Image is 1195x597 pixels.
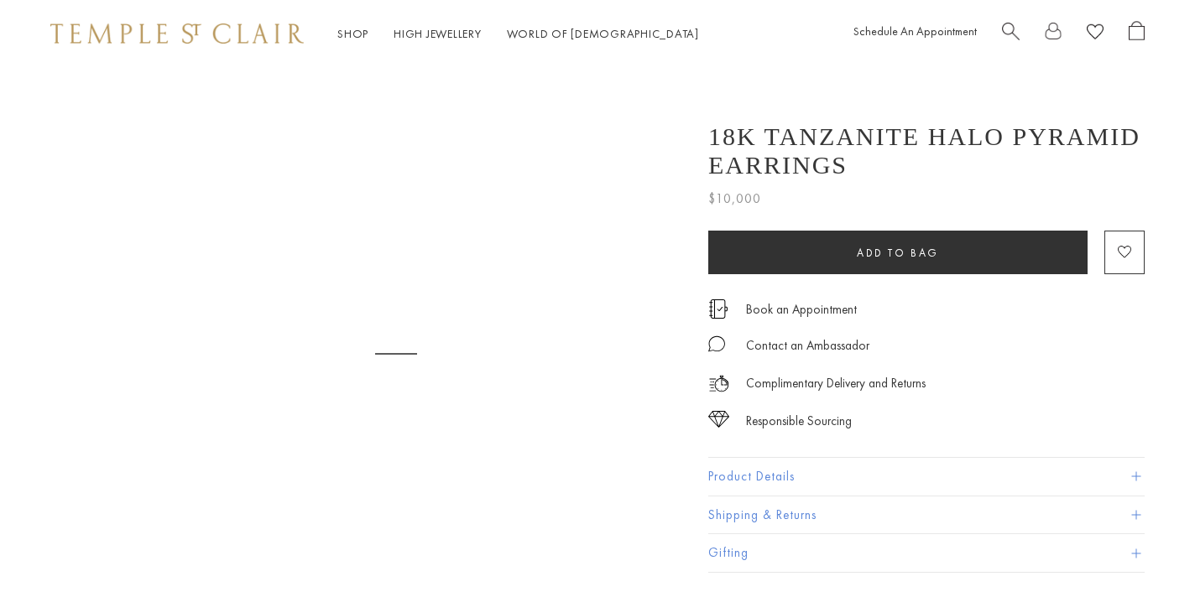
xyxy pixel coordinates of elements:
iframe: Gorgias live chat messenger [1111,518,1178,580]
a: Schedule An Appointment [853,23,977,39]
h1: 18K Tanzanite Halo Pyramid Earrings [708,122,1145,179]
button: Gifting [708,534,1145,572]
span: Add to bag [857,246,939,260]
img: icon_appointment.svg [708,299,728,319]
a: Search [1002,21,1020,47]
button: Product Details [708,458,1145,496]
button: Add to bag [708,231,1088,274]
a: World of [DEMOGRAPHIC_DATA]World of [DEMOGRAPHIC_DATA] [507,26,699,41]
img: MessageIcon-01_2.svg [708,335,725,352]
img: Temple St. Clair [50,23,304,44]
a: ShopShop [337,26,368,41]
img: icon_delivery.svg [708,373,729,394]
img: icon_sourcing.svg [708,411,729,428]
span: $10,000 [708,188,761,210]
a: View Wishlist [1087,21,1104,47]
a: High JewelleryHigh Jewellery [394,26,482,41]
p: Complimentary Delivery and Returns [746,373,926,394]
div: Contact an Ambassador [746,335,869,356]
a: Open Shopping Bag [1129,21,1145,47]
div: Responsible Sourcing [746,411,852,432]
a: Book an Appointment [746,300,857,319]
button: Shipping & Returns [708,496,1145,534]
nav: Main navigation [337,23,699,44]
